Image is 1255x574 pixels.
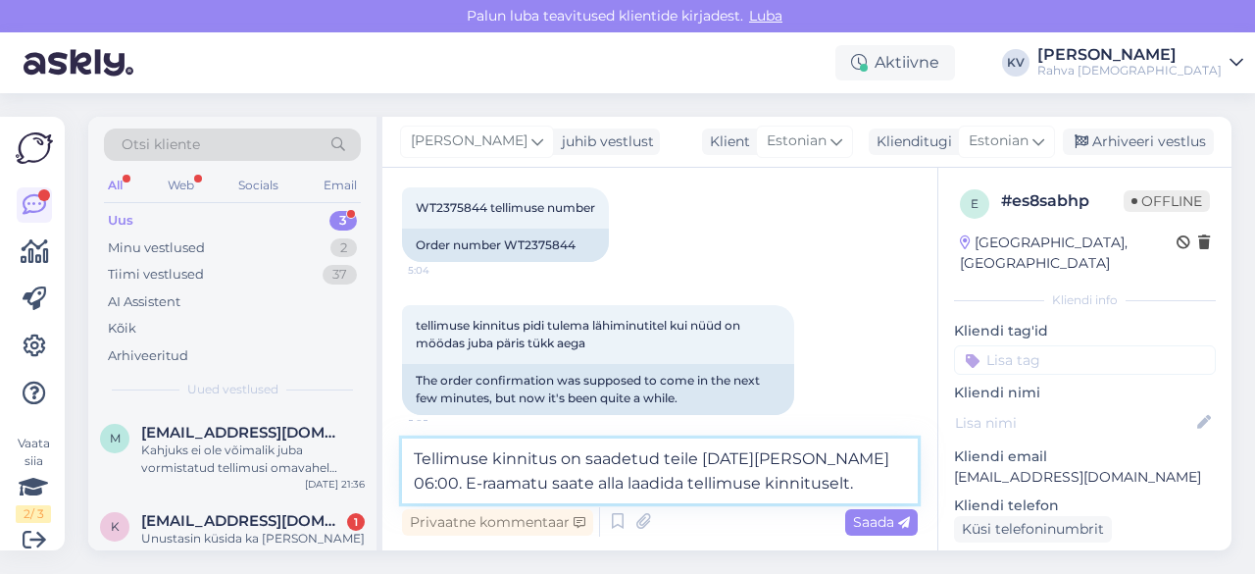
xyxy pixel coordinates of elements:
div: Web [164,173,198,198]
div: 2 [330,238,357,258]
span: 5:04 [408,263,481,278]
div: juhib vestlust [554,131,654,152]
div: Klient [702,131,750,152]
span: Offline [1124,190,1210,212]
span: WT2375844 tellimuse number [416,200,595,215]
div: All [104,173,126,198]
div: Order number WT2375844 [402,229,609,262]
div: 1 [347,513,365,531]
div: [DATE] 21:36 [305,477,365,492]
span: e [971,196,979,211]
div: Küsi telefoninumbrit [954,516,1112,543]
div: The order confirmation was supposed to come in the next few minutes, but now it's been quite a wh... [402,364,794,415]
span: Saada [853,513,910,531]
p: Kliendi email [954,446,1216,467]
div: Tiimi vestlused [108,265,204,285]
span: k [111,519,120,534]
textarea: Tellimuse kinnitus on saadetud teile [DATE][PERSON_NAME] 06:00. E-raamatu saate alla laadida tell... [402,439,918,503]
p: Kliendi tag'id [954,321,1216,341]
div: [PERSON_NAME] [1037,47,1222,63]
div: Kliendi info [954,291,1216,309]
div: Arhiveeri vestlus [1063,129,1214,155]
input: Lisa tag [954,345,1216,375]
div: Rahva [DEMOGRAPHIC_DATA] [1037,63,1222,78]
div: Klienditugi [869,131,952,152]
span: Uued vestlused [187,381,278,398]
span: [PERSON_NAME] [411,130,527,152]
img: Askly Logo [16,132,53,164]
span: Otsi kliente [122,134,200,155]
div: Privaatne kommentaar [402,509,593,536]
div: 37 [323,265,357,285]
span: 5:05 [408,416,481,431]
p: Kliendi telefon [954,496,1216,516]
div: Email [320,173,361,198]
span: Estonian [767,130,827,152]
span: Luba [743,7,788,25]
div: # es8sabhp [1001,189,1124,213]
a: [PERSON_NAME]Rahva [DEMOGRAPHIC_DATA] [1037,47,1243,78]
input: Lisa nimi [955,412,1193,434]
span: merilypuusta@gmail.com [141,424,345,442]
div: Kõik [108,319,136,339]
span: kellykuld55@gmail.com [141,512,345,530]
div: Vaata siia [16,435,51,523]
div: Uus [108,211,133,231]
p: [EMAIL_ADDRESS][DOMAIN_NAME] [954,467,1216,488]
div: Arhiveeritud [108,346,188,366]
div: 2 / 3 [16,505,51,523]
p: Kliendi nimi [954,383,1216,403]
span: Estonian [969,130,1029,152]
div: Aktiivne [835,45,955,80]
span: tellimuse kinnitus pidi tulema lähiminutitel kui nüüd on möödas juba päris tükk aega [416,318,743,350]
div: Kahjuks ei ole võimalik juba vormistatud tellimusi omavahel ühendada ega tarneviisi muuta. Palun ... [141,442,365,477]
span: m [110,431,121,445]
div: AI Assistent [108,292,180,312]
div: 3 [329,211,357,231]
div: [GEOGRAPHIC_DATA], [GEOGRAPHIC_DATA] [960,233,1177,274]
div: Socials [234,173,282,198]
div: Minu vestlused [108,238,205,258]
div: Unustasin küsida ka [PERSON_NAME] cd kohta, et kas oleks võimalik [PERSON_NAME] tellida. [141,530,365,565]
div: KV [1002,49,1029,77]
